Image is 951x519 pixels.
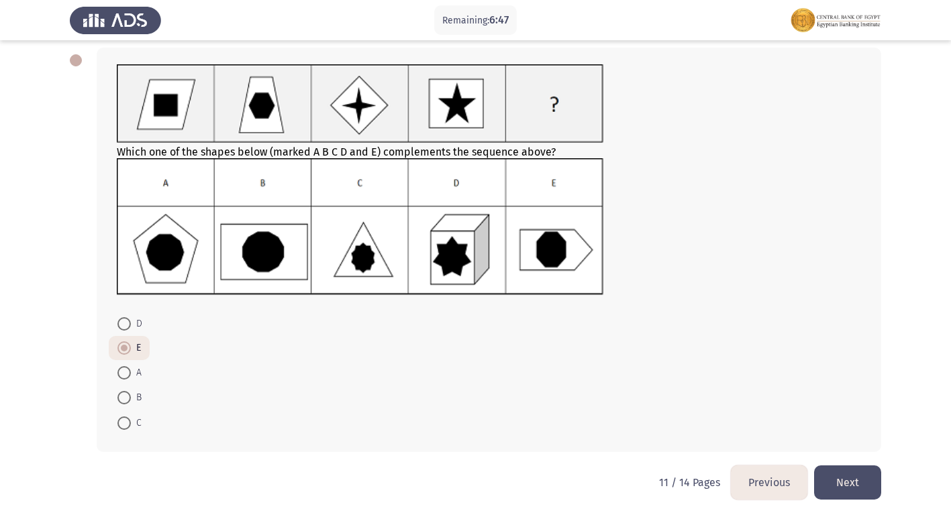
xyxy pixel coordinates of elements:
[442,12,509,29] p: Remaining:
[117,64,861,298] div: Which one of the shapes below (marked A B C D and E) complements the sequence above?
[790,1,881,39] img: Assessment logo of FOCUS Assessment 3 Modules EN
[814,465,881,500] button: load next page
[731,465,807,500] button: load previous page
[131,415,142,431] span: C
[70,1,161,39] img: Assess Talent Management logo
[117,64,603,143] img: UkFYMDA4M0FfMjAyMS5wbmcxNjIyMDMyODMxMzEy.png
[131,340,141,356] span: E
[131,390,142,406] span: B
[131,365,142,381] span: A
[131,316,142,332] span: D
[659,476,720,489] p: 11 / 14 Pages
[489,13,509,26] span: 6:47
[117,158,603,295] img: UkFYMDA4M0JfQ0FUXzIwMjEucG5nMTYyMjAzMjg3MDMxMw==.png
